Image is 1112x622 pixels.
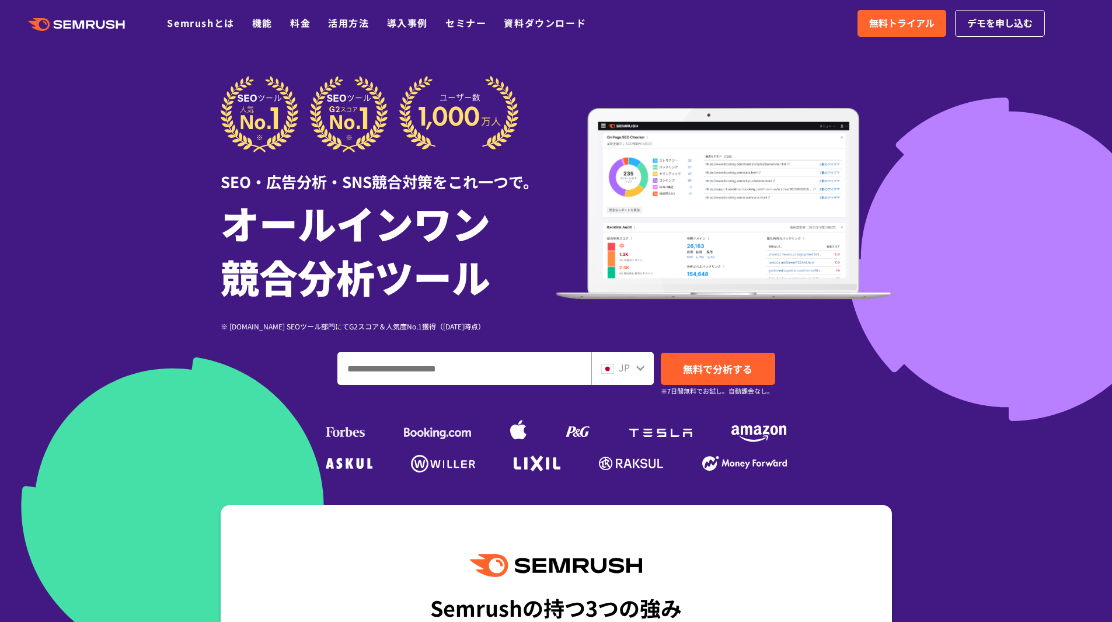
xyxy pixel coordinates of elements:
[504,16,586,30] a: 資料ダウンロード
[167,16,234,30] a: Semrushとは
[387,16,428,30] a: 導入事例
[661,385,773,397] small: ※7日間無料でお試し。自動課金なし。
[869,16,935,31] span: 無料トライアル
[967,16,1033,31] span: デモを申し込む
[328,16,369,30] a: 活用方法
[290,16,311,30] a: 料金
[221,321,556,332] div: ※ [DOMAIN_NAME] SEOツール部門にてG2スコア＆人気度No.1獲得（[DATE]時点）
[338,353,591,384] input: ドメイン、キーワードまたはURLを入力してください
[221,196,556,303] h1: オールインワン 競合分析ツール
[252,16,273,30] a: 機能
[683,362,752,376] span: 無料で分析する
[470,554,642,577] img: Semrush
[445,16,486,30] a: セミナー
[661,353,775,385] a: 無料で分析する
[619,360,630,374] span: JP
[955,10,1045,37] a: デモを申し込む
[857,10,946,37] a: 無料トライアル
[221,152,556,193] div: SEO・広告分析・SNS競合対策をこれ一つで。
